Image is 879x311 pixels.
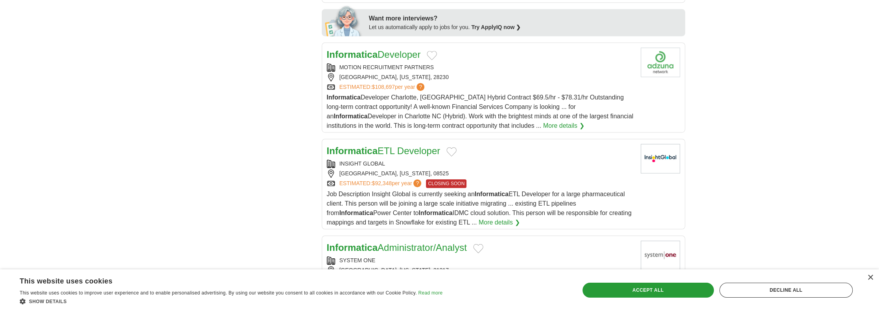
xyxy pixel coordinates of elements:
button: Add to favorite jobs [427,51,437,60]
a: Try ApplyIQ now ❯ [471,24,521,30]
a: ESTIMATED:$108,697per year? [339,83,426,91]
strong: Informatica [327,242,378,253]
div: Let us automatically apply to jobs for you. [369,23,680,31]
a: More details ❯ [479,218,520,227]
a: ESTIMATED:$92,348per year? [339,179,423,188]
a: InformaticaAdministrator/Analyst [327,242,467,253]
button: Add to favorite jobs [446,147,457,156]
a: Read more, opens a new window [418,290,442,296]
button: Add to favorite jobs [473,244,483,253]
div: Want more interviews? [369,14,680,23]
div: Accept all [582,283,714,298]
a: InformaticaETL Developer [327,145,440,156]
strong: Informatica [327,145,378,156]
strong: Informatica [327,49,378,60]
img: System One logo [641,241,680,270]
div: Show details [20,297,442,305]
strong: Informatica [418,210,452,216]
a: InformaticaDeveloper [327,49,421,60]
span: ? [416,83,424,91]
img: Company logo [641,48,680,77]
span: This website uses cookies to improve user experience and to enable personalised advertising. By u... [20,290,417,296]
span: ? [413,179,421,187]
strong: Informatica [327,94,361,101]
a: SYSTEM ONE [339,257,376,263]
span: Job Description Insight Global is currently seeking an ETL Developer for a large pharmaceutical c... [327,191,632,226]
img: Insight Global logo [641,144,680,173]
div: [GEOGRAPHIC_DATA], [US_STATE], 28230 [327,73,634,81]
div: This website uses cookies [20,274,423,286]
span: CLOSING SOON [426,179,466,188]
div: [GEOGRAPHIC_DATA], [US_STATE], 21217 [327,266,634,274]
a: More details ❯ [543,121,584,131]
strong: Informatica [339,210,373,216]
img: apply-iq-scientist.png [325,5,363,36]
div: [GEOGRAPHIC_DATA], [US_STATE], 08525 [327,169,634,178]
span: $92,348 [372,180,392,186]
strong: Informatica [334,113,367,120]
span: $108,697 [372,84,394,90]
strong: Informatica [475,191,509,197]
div: Close [867,275,873,281]
span: Developer Charlotte, [GEOGRAPHIC_DATA] Hybrid Contract $69.5/hr - $78.31/hr Outstanding long-term... [327,94,634,129]
span: Show details [29,299,67,304]
div: Decline all [719,283,853,298]
a: INSIGHT GLOBAL [339,160,385,167]
div: MOTION RECRUITMENT PARTNERS [327,63,634,72]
